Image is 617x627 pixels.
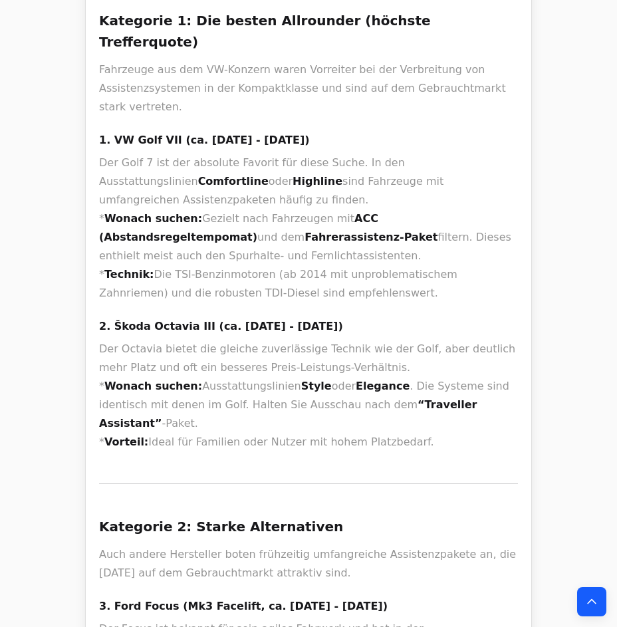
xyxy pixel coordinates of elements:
[198,175,269,188] strong: Comfortline
[356,380,410,392] strong: Elegance
[104,436,148,448] strong: Vorteil:
[104,268,154,281] strong: Technik:
[99,340,518,451] p: Der Octavia bietet die gleiche zuverlässige Technik wie der Golf, aber deutlich mehr Platz und of...
[99,10,518,53] h3: Kategorie 1: Die besten Allrounder (höchste Trefferquote)
[301,380,332,392] strong: Style
[99,516,518,537] h3: Kategorie 2: Starke Alternativen
[104,380,202,392] strong: Wonach suchen:
[99,545,518,582] p: Auch andere Hersteller boten frühzeitig umfangreiche Assistenzpakete an, die [DATE] auf dem Gebra...
[99,61,518,116] p: Fahrzeuge aus dem VW-Konzern waren Vorreiter bei der Verbreitung von Assistenzsystemen in der Kom...
[99,132,518,148] h4: 1. VW Golf VII (ca. [DATE] - [DATE])
[99,318,518,334] h4: 2. Škoda Octavia III (ca. [DATE] - [DATE])
[305,231,437,243] strong: Fahrerassistenz-Paket
[293,175,342,188] strong: Highline
[99,598,518,614] h4: 3. Ford Focus (Mk3 Facelift, ca. [DATE] - [DATE])
[104,212,202,225] strong: Wonach suchen:
[99,154,518,303] p: Der Golf 7 ist der absolute Favorit für diese Suche. In den Ausstattungslinien oder sind Fahrzeug...
[577,587,606,616] button: Back to top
